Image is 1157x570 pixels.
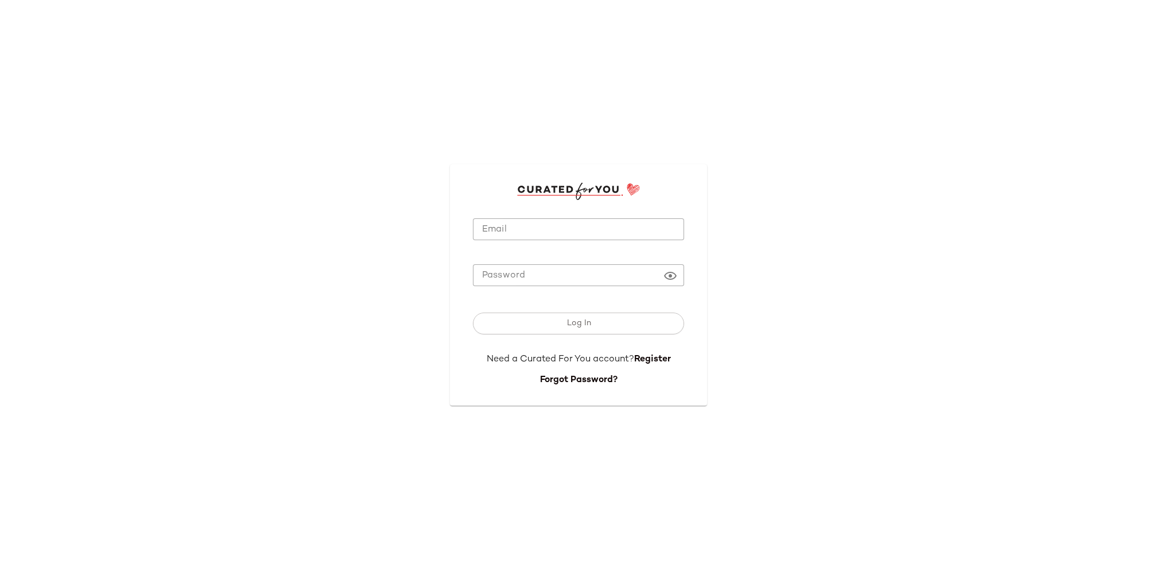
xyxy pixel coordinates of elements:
[473,313,684,334] button: Log In
[634,355,671,364] a: Register
[566,319,591,328] span: Log In
[487,355,634,364] span: Need a Curated For You account?
[517,183,640,200] img: cfy_login_logo.DGdB1djN.svg
[540,375,618,385] a: Forgot Password?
